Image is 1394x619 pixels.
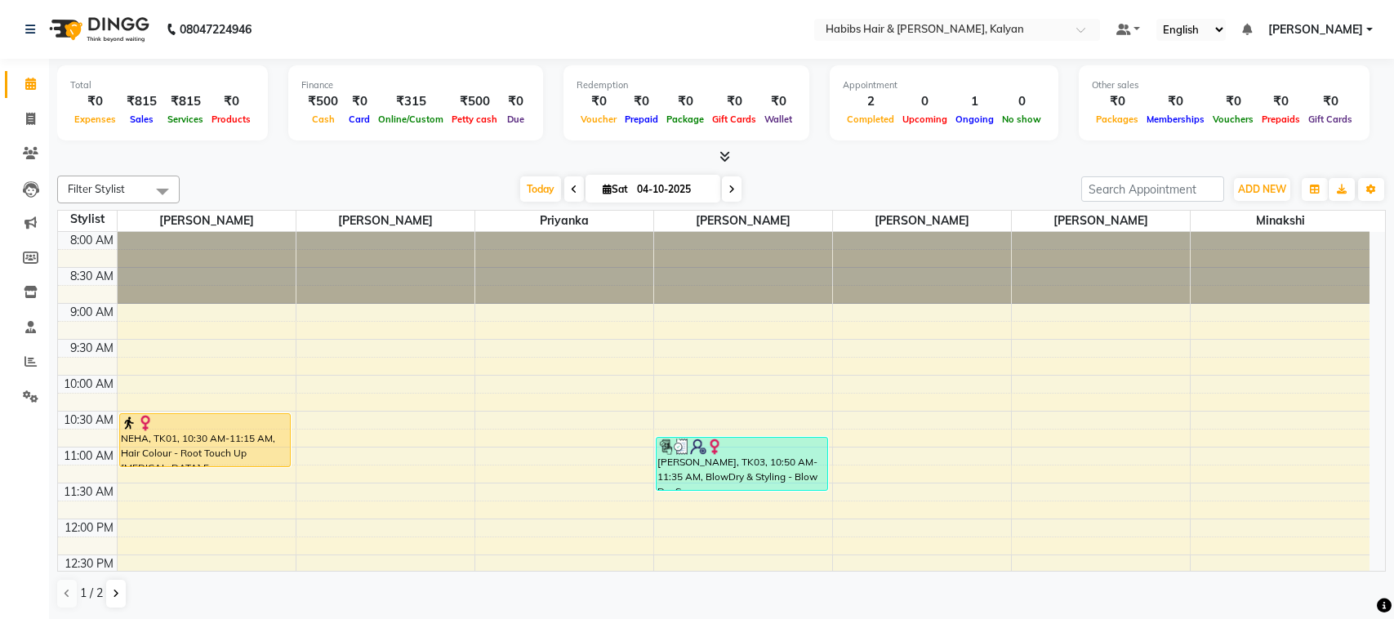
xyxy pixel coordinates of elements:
span: Upcoming [898,114,951,125]
div: 10:00 AM [60,376,117,393]
span: [PERSON_NAME] [654,211,832,231]
span: Completed [843,114,898,125]
div: 10:30 AM [60,412,117,429]
b: 08047224946 [180,7,252,52]
span: Sales [126,114,158,125]
span: Gift Cards [708,114,760,125]
div: ₹0 [621,92,662,111]
span: [PERSON_NAME] [1268,21,1363,38]
div: 2 [843,92,898,111]
div: 1 [951,92,998,111]
span: Prepaid [621,114,662,125]
span: [PERSON_NAME] [296,211,474,231]
div: Finance [301,78,530,92]
div: 9:30 AM [67,340,117,357]
div: NEHA, TK01, 10:30 AM-11:15 AM, Hair Colour - Root Touch Up [MEDICAL_DATA] Free [120,414,291,466]
div: ₹0 [345,92,374,111]
div: 12:00 PM [61,519,117,537]
div: ₹0 [501,92,530,111]
div: Stylist [58,211,117,228]
div: [PERSON_NAME], TK03, 10:50 AM-11:35 AM, BlowDry & Styling - Blow Dry S [657,438,827,490]
div: ₹0 [1209,92,1258,111]
span: [PERSON_NAME] [118,211,296,231]
img: logo [42,7,154,52]
span: Petty cash [448,114,501,125]
span: Card [345,114,374,125]
div: 12:30 PM [61,555,117,572]
div: ₹0 [577,92,621,111]
span: Package [662,114,708,125]
span: Due [503,114,528,125]
div: ₹0 [207,92,255,111]
div: ₹815 [163,92,207,111]
div: ₹0 [708,92,760,111]
div: Total [70,78,255,92]
span: Filter Stylist [68,182,125,195]
span: No show [998,114,1045,125]
span: Products [207,114,255,125]
span: Gift Cards [1304,114,1356,125]
div: 8:00 AM [67,232,117,249]
div: 0 [898,92,951,111]
span: Cash [308,114,339,125]
div: ₹815 [120,92,163,111]
div: ₹0 [1258,92,1304,111]
span: ADD NEW [1238,183,1286,195]
div: Redemption [577,78,796,92]
div: ₹500 [301,92,345,111]
span: [PERSON_NAME] [1012,211,1190,231]
div: 9:00 AM [67,304,117,321]
span: Online/Custom [374,114,448,125]
span: Priyanka [475,211,653,231]
div: 8:30 AM [67,268,117,285]
div: ₹0 [1142,92,1209,111]
span: Wallet [760,114,796,125]
span: Packages [1092,114,1142,125]
span: Minakshi [1191,211,1370,231]
span: Prepaids [1258,114,1304,125]
span: Vouchers [1209,114,1258,125]
span: Sat [599,183,632,195]
span: Ongoing [951,114,998,125]
div: 11:30 AM [60,483,117,501]
div: Appointment [843,78,1045,92]
div: ₹0 [1304,92,1356,111]
span: Memberships [1142,114,1209,125]
span: [PERSON_NAME] [833,211,1011,231]
div: ₹0 [760,92,796,111]
div: ₹0 [662,92,708,111]
input: Search Appointment [1081,176,1224,202]
button: ADD NEW [1234,178,1290,201]
span: Services [163,114,207,125]
div: ₹0 [70,92,120,111]
input: 2025-10-04 [632,177,714,202]
span: Voucher [577,114,621,125]
div: 11:00 AM [60,448,117,465]
span: 1 / 2 [80,585,103,602]
div: ₹500 [448,92,501,111]
div: Other sales [1092,78,1356,92]
div: ₹315 [374,92,448,111]
div: 0 [998,92,1045,111]
span: Expenses [70,114,120,125]
span: Today [520,176,561,202]
div: ₹0 [1092,92,1142,111]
